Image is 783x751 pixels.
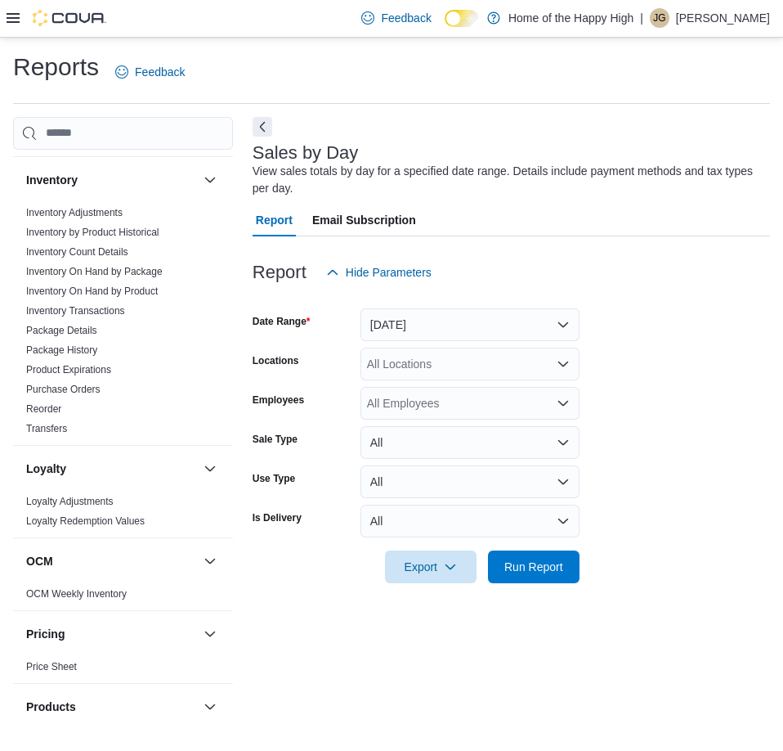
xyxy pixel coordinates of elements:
[676,8,770,28] p: [PERSON_NAME]
[26,587,127,600] span: OCM Weekly Inventory
[13,203,233,445] div: Inventory
[26,227,159,238] a: Inventory by Product Historical
[26,461,197,477] button: Loyalty
[26,245,128,259] span: Inventory Count Details
[312,204,416,236] span: Email Subscription
[26,515,145,528] span: Loyalty Redemption Values
[445,10,479,27] input: Dark Mode
[488,551,579,583] button: Run Report
[557,358,570,371] button: Open list of options
[200,459,220,479] button: Loyalty
[26,344,97,357] span: Package History
[26,496,114,507] a: Loyalty Adjustments
[26,172,197,188] button: Inventory
[253,511,302,524] label: Is Delivery
[26,661,77,672] a: Price Sheet
[26,699,76,715] h3: Products
[26,461,66,477] h3: Loyalty
[26,363,111,376] span: Product Expirations
[508,8,633,28] p: Home of the Happy High
[26,172,78,188] h3: Inventory
[13,492,233,537] div: Loyalty
[253,472,295,485] label: Use Type
[253,143,359,163] h3: Sales by Day
[26,325,97,336] a: Package Details
[33,10,106,26] img: Cova
[26,226,159,239] span: Inventory by Product Historical
[26,383,101,396] span: Purchase Orders
[26,305,125,317] a: Inventory Transactions
[26,699,197,715] button: Products
[26,364,111,375] a: Product Expirations
[253,393,304,407] label: Employees
[640,8,643,28] p: |
[26,286,158,297] a: Inventory On Hand by Product
[360,308,579,341] button: [DATE]
[26,344,97,356] a: Package History
[320,256,438,289] button: Hide Parameters
[26,266,163,277] a: Inventory On Hand by Package
[26,265,163,278] span: Inventory On Hand by Package
[360,505,579,537] button: All
[650,8,669,28] div: Joseph Guttridge
[200,624,220,644] button: Pricing
[109,56,191,88] a: Feedback
[26,553,53,569] h3: OCM
[26,626,197,642] button: Pricing
[135,64,185,80] span: Feedback
[13,584,233,610] div: OCM
[256,204,293,236] span: Report
[26,206,123,219] span: Inventory Adjustments
[26,285,158,298] span: Inventory On Hand by Product
[253,433,298,446] label: Sale Type
[26,403,61,415] a: Reorder
[26,304,125,317] span: Inventory Transactions
[26,207,123,218] a: Inventory Adjustments
[26,384,101,395] a: Purchase Orders
[253,354,299,367] label: Locations
[381,10,431,26] span: Feedback
[13,51,99,83] h1: Reports
[653,8,665,28] span: JG
[26,515,145,527] a: Loyalty Redemption Values
[13,657,233,683] div: Pricing
[26,626,65,642] h3: Pricing
[26,402,61,416] span: Reorder
[26,423,67,434] a: Transfers
[26,324,97,337] span: Package Details
[504,559,563,575] span: Run Report
[445,27,445,28] span: Dark Mode
[26,660,77,673] span: Price Sheet
[200,551,220,571] button: OCM
[26,246,128,258] a: Inventory Count Details
[346,264,432,281] span: Hide Parameters
[360,426,579,459] button: All
[385,551,477,583] button: Export
[200,170,220,190] button: Inventory
[26,588,127,600] a: OCM Weekly Inventory
[395,551,467,583] span: Export
[26,422,67,435] span: Transfers
[200,697,220,717] button: Products
[253,117,272,137] button: Next
[253,263,306,282] h3: Report
[360,465,579,498] button: All
[253,163,762,197] div: View sales totals by day for a specified date range. Details include payment methods and tax type...
[26,495,114,508] span: Loyalty Adjustments
[26,553,197,569] button: OCM
[557,397,570,410] button: Open list of options
[355,2,437,34] a: Feedback
[253,315,311,328] label: Date Range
